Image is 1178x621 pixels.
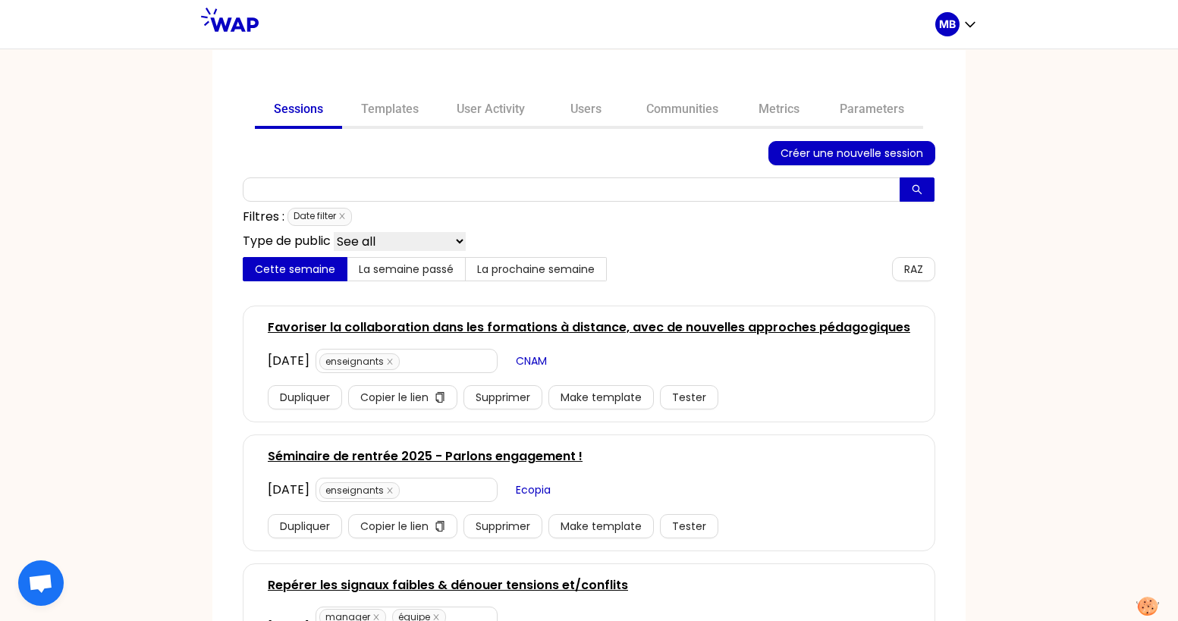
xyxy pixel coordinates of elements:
div: Ouvrir le chat [18,560,64,606]
a: Parameters [821,93,923,129]
button: Dupliquer [268,385,342,409]
a: Séminaire de rentrée 2025 - Parlons engagement ! [268,447,583,466]
span: close [386,487,394,494]
span: CNAM [516,353,547,369]
span: copy [435,392,445,404]
button: Tester [660,514,718,538]
span: close [386,358,394,365]
span: search [912,184,922,196]
span: enseignants [319,482,400,499]
button: Créer une nouvelle session [768,141,935,165]
button: Ecopia [504,478,563,502]
button: CNAM [504,349,559,373]
span: Créer une nouvelle session [781,145,923,162]
span: close [372,613,380,621]
span: Ecopia [516,481,551,498]
a: Metrics [737,93,821,129]
p: MB [939,17,956,32]
span: copy [435,521,445,533]
span: Supprimer [476,518,530,535]
p: Filtres : [243,208,284,226]
div: [DATE] [268,352,309,370]
button: Make template [548,385,654,409]
button: Copier le liencopy [348,514,457,538]
span: Copier le lien [360,518,429,535]
span: Tester [672,518,706,535]
button: search [900,177,935,202]
button: Make template [548,514,654,538]
button: MB [935,12,978,36]
a: Communities [627,93,737,129]
button: Supprimer [463,385,542,409]
div: [DATE] [268,481,309,499]
span: Cette semaine [255,262,335,277]
a: Templates [342,93,438,129]
button: Copier le liencopy [348,385,457,409]
a: Sessions [255,93,342,129]
button: Supprimer [463,514,542,538]
span: close [338,212,346,220]
button: RAZ [892,257,935,281]
span: Date filter [287,208,352,226]
span: close [432,613,440,621]
a: Favoriser la collaboration dans les formations à distance, avec de nouvelles approches pédagogiques [268,318,910,337]
a: Repérer les signaux faibles & dénouer tensions et/conflits [268,576,628,594]
span: RAZ [904,261,923,278]
span: Make template [561,389,642,406]
p: Type de public [243,232,331,251]
span: Dupliquer [280,389,330,406]
span: enseignants [319,353,400,370]
a: User Activity [438,93,544,129]
span: Dupliquer [280,518,330,535]
span: La semaine passé [359,262,454,277]
button: Tester [660,385,718,409]
a: Users [544,93,627,129]
button: Dupliquer [268,514,342,538]
span: Copier le lien [360,389,429,406]
span: Tester [672,389,706,406]
span: Make template [561,518,642,535]
span: La prochaine semaine [477,262,595,277]
span: Supprimer [476,389,530,406]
